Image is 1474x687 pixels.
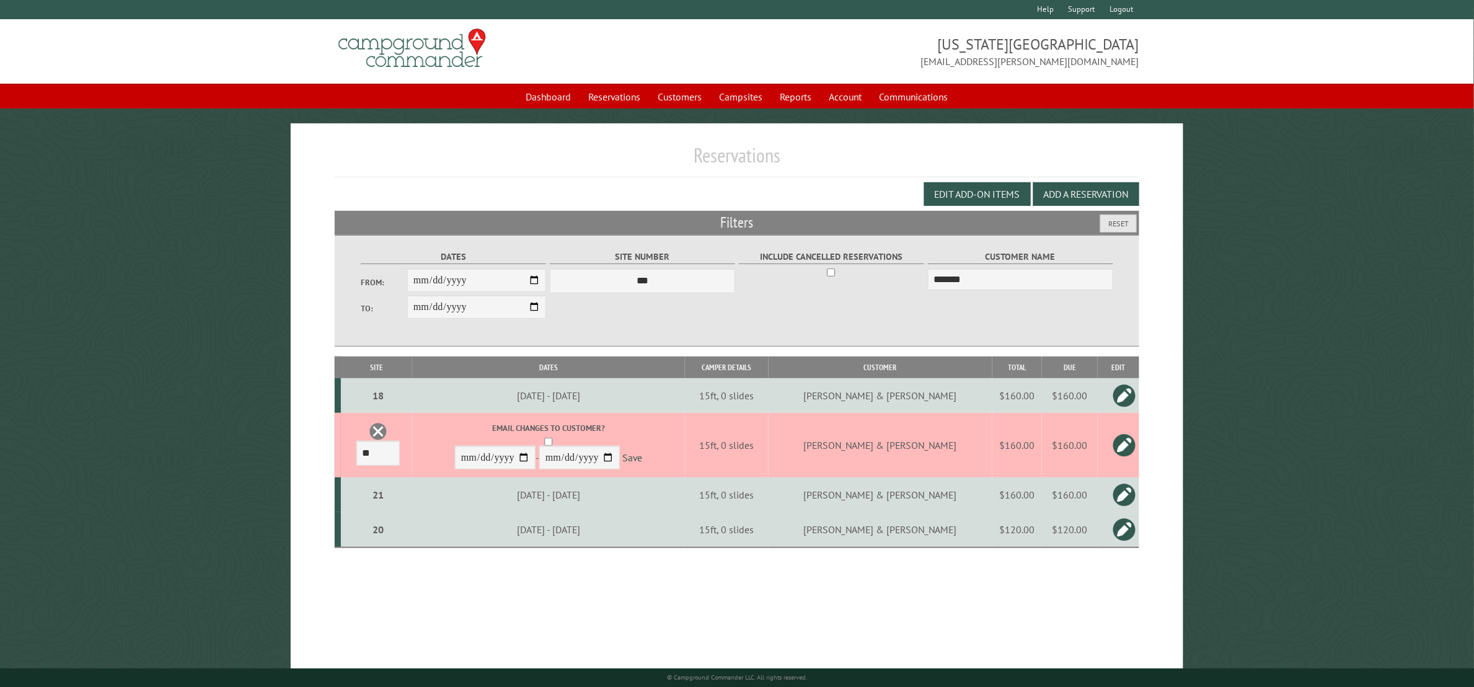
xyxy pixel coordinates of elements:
th: Total [992,357,1042,378]
td: 15ft, 0 slides [685,378,769,413]
th: Due [1042,357,1098,378]
th: Site [341,357,412,378]
a: Dashboard [519,85,579,109]
label: Include Cancelled Reservations [739,250,924,264]
div: 21 [346,489,410,501]
th: Camper Details [685,357,769,378]
label: From: [361,277,407,288]
a: Reports [773,85,819,109]
a: Account [822,85,870,109]
th: Dates [412,357,685,378]
td: 15ft, 0 slides [685,477,769,512]
td: $160.00 [1042,413,1098,477]
td: $160.00 [992,477,1042,512]
td: 15ft, 0 slides [685,413,769,477]
td: $160.00 [992,378,1042,413]
div: 18 [346,389,410,402]
h2: Filters [335,211,1139,234]
th: Customer [769,357,992,378]
div: 20 [346,523,410,536]
label: Site Number [550,250,735,264]
td: 15ft, 0 slides [685,512,769,547]
td: $120.00 [1042,512,1098,547]
a: Communications [872,85,956,109]
td: $160.00 [1042,378,1098,413]
div: [DATE] - [DATE] [414,523,683,536]
small: © Campground Commander LLC. All rights reserved. [667,673,807,681]
a: Reservations [581,85,648,109]
label: Customer Name [928,250,1113,264]
img: Campground Commander [335,24,490,73]
td: $160.00 [1042,477,1098,512]
td: [PERSON_NAME] & [PERSON_NAME] [769,413,992,477]
label: To: [361,303,407,314]
div: [DATE] - [DATE] [414,489,683,501]
a: Customers [651,85,710,109]
a: Delete this reservation [369,422,387,441]
td: [PERSON_NAME] & [PERSON_NAME] [769,378,992,413]
a: Save [622,452,642,464]
button: Add a Reservation [1033,182,1139,206]
button: Edit Add-on Items [924,182,1031,206]
label: Email changes to customer? [414,422,683,434]
button: Reset [1100,215,1137,233]
span: [US_STATE][GEOGRAPHIC_DATA] [EMAIL_ADDRESS][PERSON_NAME][DOMAIN_NAME] [737,34,1139,69]
label: Dates [361,250,546,264]
div: - [414,422,683,472]
th: Edit [1098,357,1139,378]
td: [PERSON_NAME] & [PERSON_NAME] [769,512,992,547]
td: $160.00 [992,413,1042,477]
a: Campsites [712,85,770,109]
div: [DATE] - [DATE] [414,389,683,402]
td: [PERSON_NAME] & [PERSON_NAME] [769,477,992,512]
h1: Reservations [335,143,1139,177]
td: $120.00 [992,512,1042,547]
